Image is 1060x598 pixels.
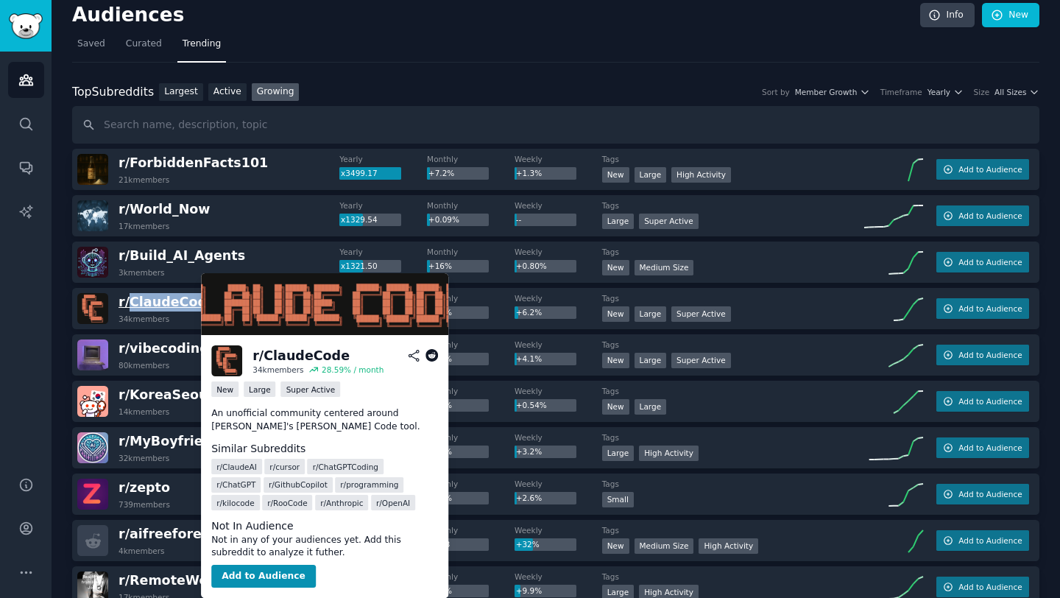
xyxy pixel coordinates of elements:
[428,169,454,177] span: +7.2%
[252,83,300,102] a: Growing
[602,492,634,507] div: Small
[428,215,459,224] span: +0.09%
[211,565,316,588] button: Add to Audience
[322,365,384,375] div: 28.59 % / month
[639,214,699,229] div: Super Active
[211,381,239,397] div: New
[341,169,378,177] span: x3499.17
[119,221,169,231] div: 17k members
[936,252,1029,272] button: Add to Audience
[427,340,515,350] dt: Monthly
[936,159,1029,180] button: Add to Audience
[119,267,165,278] div: 3k members
[602,571,864,582] dt: Tags
[928,87,950,97] span: Yearly
[516,540,540,549] span: +32%
[376,498,410,508] span: r/ OpenAI
[515,154,602,164] dt: Weekly
[72,32,110,63] a: Saved
[77,386,108,417] img: KoreaSeoulBeauty
[602,154,864,164] dt: Tags
[340,479,398,490] span: r/ programming
[427,386,515,396] dt: Monthly
[515,432,602,443] dt: Weekly
[920,3,975,28] a: Info
[339,154,427,164] dt: Yearly
[516,169,542,177] span: +1.3%
[958,443,1022,453] span: Add to Audience
[635,353,667,368] div: Large
[602,386,864,396] dt: Tags
[602,432,864,443] dt: Tags
[958,257,1022,267] span: Add to Audience
[77,479,108,510] img: zepto
[427,154,515,164] dt: Monthly
[252,347,350,365] div: r/ ClaudeCode
[516,215,522,224] span: --
[77,432,108,463] img: MyBoyfriendIsAI
[515,386,602,396] dt: Weekly
[72,106,1039,144] input: Search name, description, topic
[936,530,1029,551] button: Add to Audience
[281,381,341,397] div: Super Active
[119,341,209,356] span: r/ vibecoding
[313,462,378,472] span: r/ ChatGPTCoding
[119,573,245,588] span: r/ RemoteWorkers
[269,479,328,490] span: r/ GithubCopilot
[339,247,427,257] dt: Yearly
[427,479,515,489] dt: Monthly
[602,340,864,350] dt: Tags
[516,586,542,595] span: +9.9%
[795,87,870,97] button: Member Growth
[216,498,255,508] span: r/ kilocode
[958,582,1022,592] span: Add to Audience
[516,447,542,456] span: +3.2%
[244,381,276,397] div: Large
[428,261,452,270] span: +16%
[699,538,758,554] div: High Activity
[671,306,731,322] div: Super Active
[880,87,922,97] div: Timeframe
[602,247,864,257] dt: Tags
[211,441,438,457] dt: Similar Subreddits
[77,340,108,370] img: vibecoding
[602,167,629,183] div: New
[211,345,242,376] img: ClaudeCode
[602,214,635,229] div: Large
[201,273,448,335] img: ClaudeCode
[602,200,864,211] dt: Tags
[320,498,363,508] span: r/ Anthropic
[72,83,154,102] div: Top Subreddits
[515,293,602,303] dt: Weekly
[602,353,629,368] div: New
[515,525,602,535] dt: Weekly
[671,353,731,368] div: Super Active
[958,350,1022,360] span: Add to Audience
[183,38,221,51] span: Trending
[936,437,1029,458] button: Add to Audience
[516,401,547,409] span: +0.54%
[602,306,629,322] div: New
[974,87,990,97] div: Size
[119,453,169,463] div: 32k members
[211,407,438,433] p: An unofficial community centered around [PERSON_NAME]'s [PERSON_NAME] Code tool.
[516,493,542,502] span: +2.6%
[119,360,169,370] div: 80k members
[602,260,629,275] div: New
[211,534,438,560] dd: Not in any of your audiences yet. Add this subreddit to analyze it futher.
[252,365,303,375] div: 34k members
[339,200,427,211] dt: Yearly
[936,205,1029,226] button: Add to Audience
[516,354,542,363] span: +4.1%
[427,247,515,257] dt: Monthly
[635,260,694,275] div: Medium Size
[177,32,226,63] a: Trending
[159,83,203,102] a: Largest
[602,525,864,535] dt: Tags
[515,247,602,257] dt: Weekly
[515,571,602,582] dt: Weekly
[936,298,1029,319] button: Add to Audience
[77,247,108,278] img: Build_AI_Agents
[928,87,964,97] button: Yearly
[671,167,731,183] div: High Activity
